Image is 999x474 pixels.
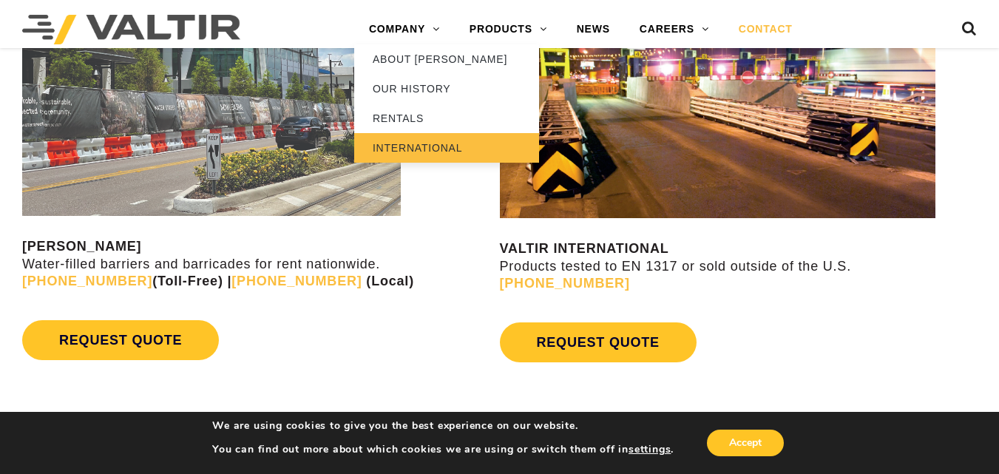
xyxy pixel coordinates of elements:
img: Valtir [22,15,240,44]
strong: (Local) [366,274,414,288]
a: REQUEST QUOTE [500,322,697,362]
button: settings [629,443,671,456]
a: REQUEST QUOTE [22,320,219,360]
p: We are using cookies to give you the best experience on our website. [212,419,674,433]
a: INTERNATIONAL [354,133,539,163]
strong: VALTIR INTERNATIONAL [500,241,669,256]
a: NEWS [562,15,625,44]
a: [PHONE_NUMBER] [22,274,152,288]
a: [PHONE_NUMBER] [500,276,630,291]
a: PRODUCTS [455,15,562,44]
p: Water-filled barriers and barricades for rent nationwide. [22,238,496,290]
a: [PHONE_NUMBER] [231,274,362,288]
a: OUR HISTORY [354,74,539,104]
button: Accept [707,430,784,456]
a: COMPANY [354,15,455,44]
a: CAREERS [625,15,724,44]
strong: (Toll-Free) | [22,274,231,288]
img: Rentals contact us image [22,8,401,216]
p: You can find out more about which cookies we are using or switch them off in . [212,443,674,456]
img: contact us valtir international [500,10,935,218]
a: RENTALS [354,104,539,133]
strong: [PERSON_NAME] [22,239,141,254]
a: CONTACT [724,15,807,44]
a: ABOUT [PERSON_NAME] [354,44,539,74]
